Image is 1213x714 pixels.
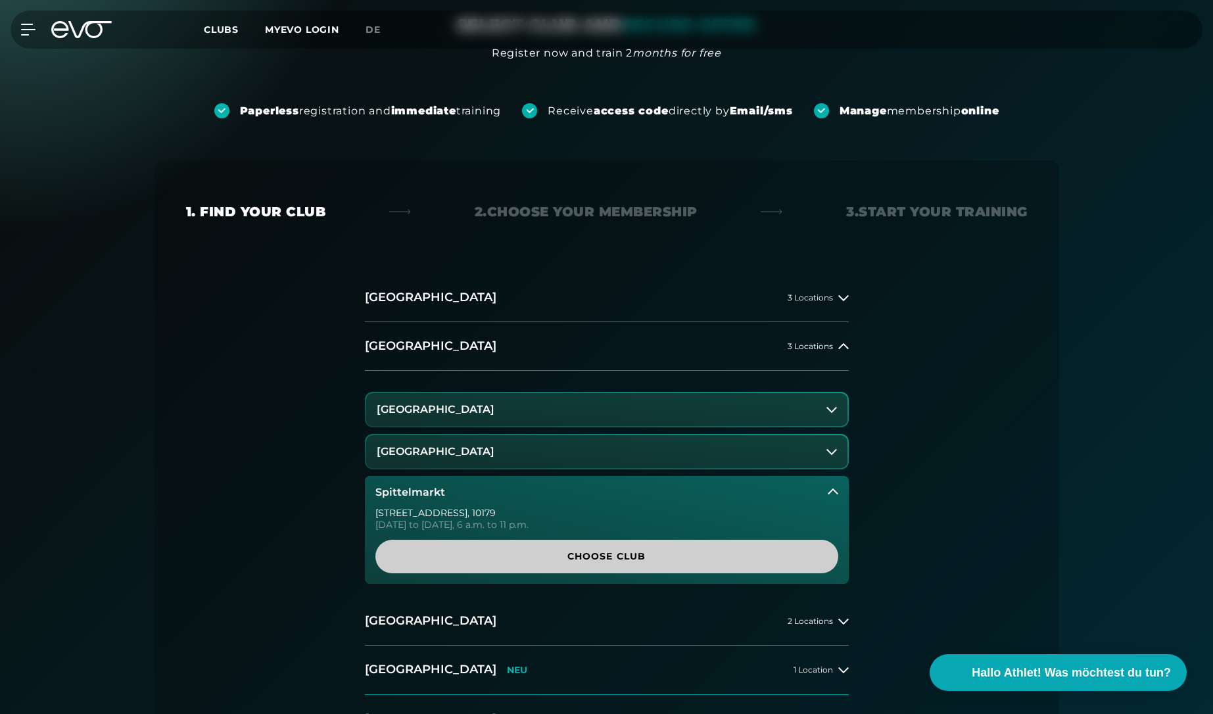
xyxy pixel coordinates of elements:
span: 3 Locations [788,342,833,350]
h2: [GEOGRAPHIC_DATA] [365,661,496,678]
div: membership [840,104,999,118]
span: Choose Club [407,550,807,563]
div: [STREET_ADDRESS] , 10179 [375,508,838,517]
div: 3. Start your Training [846,202,1028,221]
div: Receive directly by [548,104,792,118]
span: de [366,24,381,36]
button: [GEOGRAPHIC_DATA]2 Locations [365,597,849,646]
span: 1 Location [794,665,833,674]
strong: access code [594,105,669,117]
button: [GEOGRAPHIC_DATA]NEU1 Location [365,646,849,694]
div: [DATE] to [DATE], 6 a.m. to 11 p.m. [375,520,838,529]
span: 3 Locations [788,293,833,302]
a: MYEVO LOGIN [265,24,339,36]
span: Hallo Athlet! Was möchtest du tun? [972,664,1171,682]
button: [GEOGRAPHIC_DATA] [366,393,847,426]
strong: Paperless [240,105,299,117]
button: Spittelmarkt [365,476,849,509]
span: 2 Locations [788,617,833,625]
a: Clubs [204,23,265,36]
button: [GEOGRAPHIC_DATA]3 Locations [365,322,849,371]
h3: [GEOGRAPHIC_DATA] [377,404,494,416]
div: 1. Find your club [186,202,326,221]
a: de [366,22,396,37]
p: NEU [507,665,527,676]
h2: [GEOGRAPHIC_DATA] [365,338,496,354]
button: Hallo Athlet! Was möchtest du tun? [930,654,1187,691]
div: registration and training [240,104,502,118]
a: Choose Club [375,540,838,573]
button: [GEOGRAPHIC_DATA]3 Locations [365,274,849,322]
strong: online [961,105,999,117]
h2: [GEOGRAPHIC_DATA] [365,613,496,629]
h3: Spittelmarkt [375,487,445,498]
strong: Email/sms [730,105,793,117]
div: 2. Choose your membership [475,202,698,221]
strong: Manage [840,105,887,117]
button: [GEOGRAPHIC_DATA] [366,435,847,468]
span: Clubs [204,24,239,36]
h2: [GEOGRAPHIC_DATA] [365,289,496,306]
strong: immediate [391,105,456,117]
h3: [GEOGRAPHIC_DATA] [377,446,494,458]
